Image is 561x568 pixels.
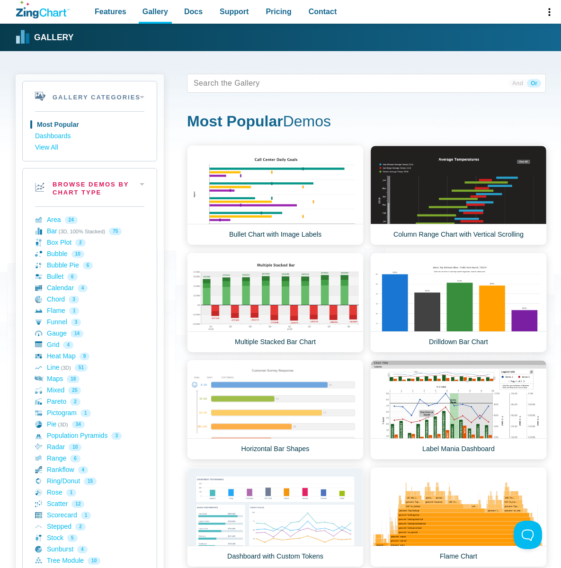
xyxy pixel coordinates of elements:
[184,5,203,18] span: Docs
[187,112,546,133] h1: Demos
[16,30,73,44] a: Gallery
[370,360,547,460] a: Label Mania Dashboard
[527,79,541,88] span: Or
[370,467,547,567] a: Flame Chart
[142,5,168,18] span: Gallery
[16,1,70,18] a: ZingChart Logo. Click to return to the homepage
[34,34,73,42] strong: Gallery
[35,142,144,153] a: View All
[309,5,337,18] span: Contact
[187,145,364,245] a: Bullet Chart with Image Labels
[35,131,144,142] a: Dashboards
[35,119,144,131] a: Most Popular
[187,467,364,567] a: Dashboard with Custom Tokens
[266,5,291,18] span: Pricing
[370,145,547,245] a: Column Range Chart with Vertical Scrolling
[187,113,283,130] strong: Most Popular
[23,169,157,206] h2: Browse Demos By Chart Type
[187,253,364,353] a: Multiple Stacked Bar Chart
[23,81,157,111] h2: Gallery Categories
[95,5,126,18] span: Features
[187,360,364,460] a: Horizontal Bar Shapes
[508,79,527,88] span: And
[514,521,542,549] iframe: Toggle Customer Support
[370,253,547,353] a: Drilldown Bar Chart
[220,5,249,18] span: Support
